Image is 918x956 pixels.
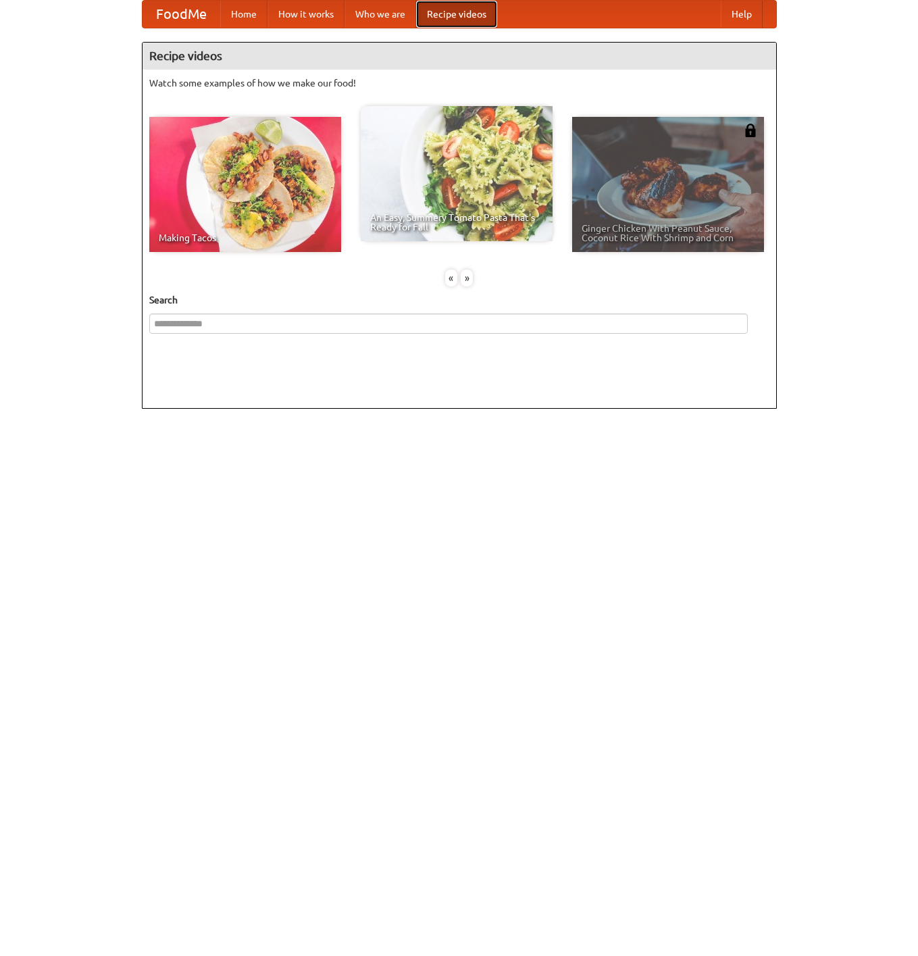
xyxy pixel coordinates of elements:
a: Home [220,1,267,28]
a: How it works [267,1,345,28]
p: Watch some examples of how we make our food! [149,76,769,90]
img: 483408.png [744,124,757,137]
a: An Easy, Summery Tomato Pasta That's Ready for Fall [361,106,553,241]
span: An Easy, Summery Tomato Pasta That's Ready for Fall [370,213,543,232]
h4: Recipe videos [143,43,776,70]
h5: Search [149,293,769,307]
a: Recipe videos [416,1,497,28]
a: Making Tacos [149,117,341,252]
a: FoodMe [143,1,220,28]
a: Who we are [345,1,416,28]
span: Making Tacos [159,233,332,243]
a: Help [721,1,763,28]
div: « [445,270,457,286]
div: » [461,270,473,286]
